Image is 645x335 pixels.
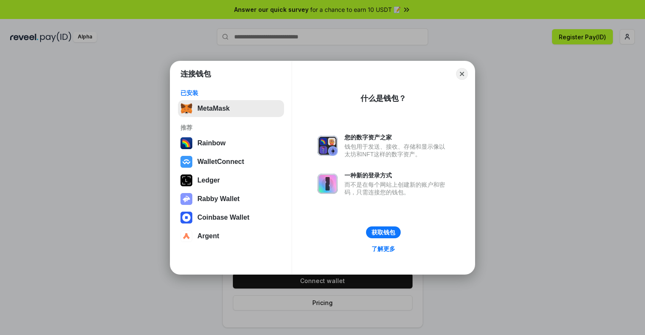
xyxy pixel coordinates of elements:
div: 钱包用于发送、接收、存储和显示像以太坊和NFT这样的数字资产。 [344,143,449,158]
button: Argent [178,228,284,245]
div: 获取钱包 [372,229,395,236]
img: svg+xml,%3Csvg%20xmlns%3D%22http%3A%2F%2Fwww.w3.org%2F2000%2Fsvg%22%20fill%3D%22none%22%20viewBox... [317,174,338,194]
button: Coinbase Wallet [178,209,284,226]
div: Rainbow [197,139,226,147]
h1: 连接钱包 [180,69,211,79]
div: 您的数字资产之家 [344,133,449,141]
img: svg+xml,%3Csvg%20xmlns%3D%22http%3A%2F%2Fwww.w3.org%2F2000%2Fsvg%22%20fill%3D%22none%22%20viewBox... [317,136,338,156]
a: 了解更多 [366,243,400,254]
div: 什么是钱包？ [361,93,406,103]
div: Argent [197,232,219,240]
div: 一种新的登录方式 [344,172,449,179]
button: WalletConnect [178,153,284,170]
div: WalletConnect [197,158,244,166]
button: Rabby Wallet [178,191,284,207]
button: Rainbow [178,135,284,152]
button: Close [456,68,468,80]
div: Ledger [197,177,220,184]
div: Rabby Wallet [197,195,240,203]
div: 已安装 [180,89,282,97]
img: svg+xml,%3Csvg%20xmlns%3D%22http%3A%2F%2Fwww.w3.org%2F2000%2Fsvg%22%20width%3D%2228%22%20height%3... [180,174,192,186]
img: svg+xml,%3Csvg%20width%3D%2228%22%20height%3D%2228%22%20viewBox%3D%220%200%2028%2028%22%20fill%3D... [180,156,192,168]
div: 了解更多 [372,245,395,253]
div: 推荐 [180,124,282,131]
button: Ledger [178,172,284,189]
div: 而不是在每个网站上创建新的账户和密码，只需连接您的钱包。 [344,181,449,196]
button: 获取钱包 [366,226,401,238]
img: svg+xml,%3Csvg%20width%3D%22120%22%20height%3D%22120%22%20viewBox%3D%220%200%20120%20120%22%20fil... [180,137,192,149]
img: svg+xml,%3Csvg%20width%3D%2228%22%20height%3D%2228%22%20viewBox%3D%220%200%2028%2028%22%20fill%3D... [180,212,192,223]
div: Coinbase Wallet [197,214,249,221]
div: MetaMask [197,105,230,112]
img: svg+xml,%3Csvg%20width%3D%2228%22%20height%3D%2228%22%20viewBox%3D%220%200%2028%2028%22%20fill%3D... [180,230,192,242]
img: svg+xml,%3Csvg%20fill%3D%22none%22%20height%3D%2233%22%20viewBox%3D%220%200%2035%2033%22%20width%... [180,103,192,114]
button: MetaMask [178,100,284,117]
img: svg+xml,%3Csvg%20xmlns%3D%22http%3A%2F%2Fwww.w3.org%2F2000%2Fsvg%22%20fill%3D%22none%22%20viewBox... [180,193,192,205]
